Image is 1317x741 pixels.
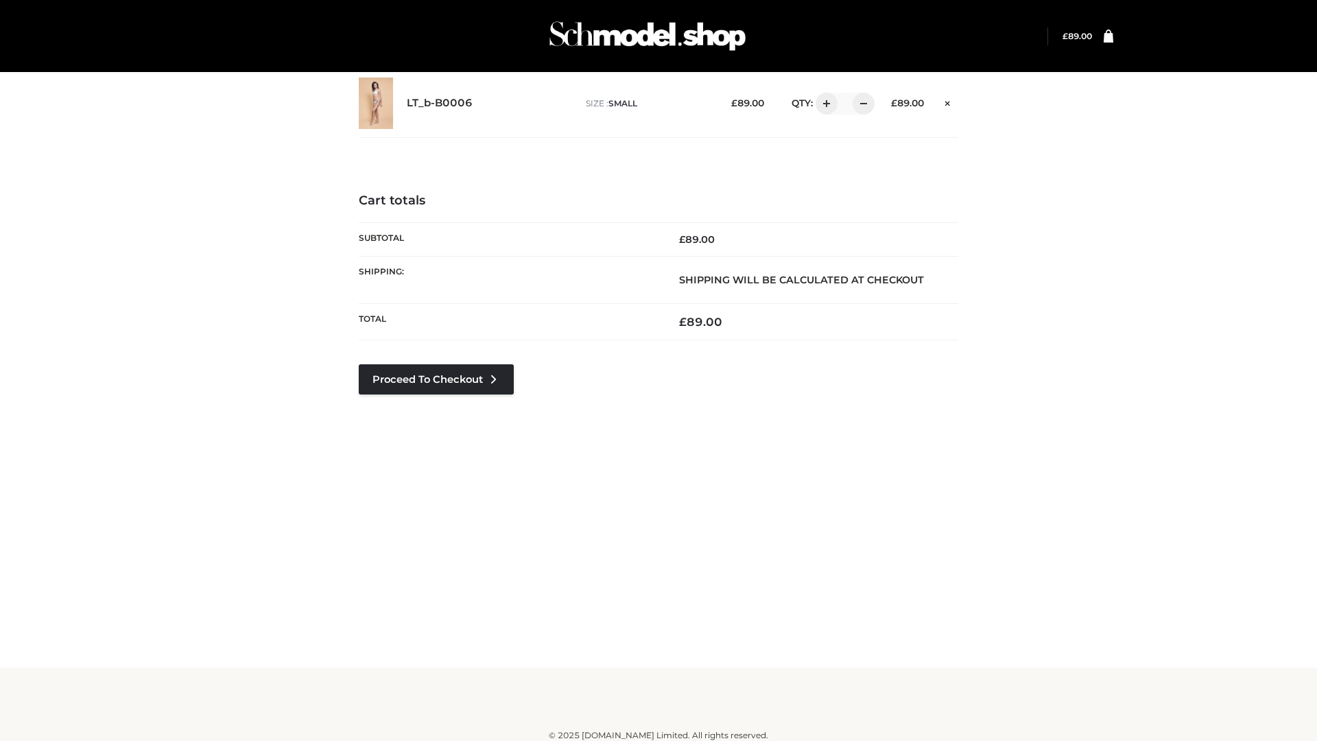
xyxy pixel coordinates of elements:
[1063,31,1068,41] span: £
[679,233,685,246] span: £
[407,97,473,110] a: LT_b-B0006
[359,78,393,129] img: LT_b-B0006 - SMALL
[679,315,722,329] bdi: 89.00
[359,256,658,303] th: Shipping:
[891,97,897,108] span: £
[891,97,924,108] bdi: 89.00
[359,304,658,340] th: Total
[359,222,658,256] th: Subtotal
[586,97,710,110] p: size :
[938,93,958,110] a: Remove this item
[359,193,958,209] h4: Cart totals
[545,9,750,63] img: Schmodel Admin 964
[679,315,687,329] span: £
[1063,31,1092,41] a: £89.00
[359,364,514,395] a: Proceed to Checkout
[778,93,870,115] div: QTY:
[731,97,764,108] bdi: 89.00
[608,98,637,108] span: SMALL
[679,274,924,286] strong: Shipping will be calculated at checkout
[1063,31,1092,41] bdi: 89.00
[731,97,737,108] span: £
[679,233,715,246] bdi: 89.00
